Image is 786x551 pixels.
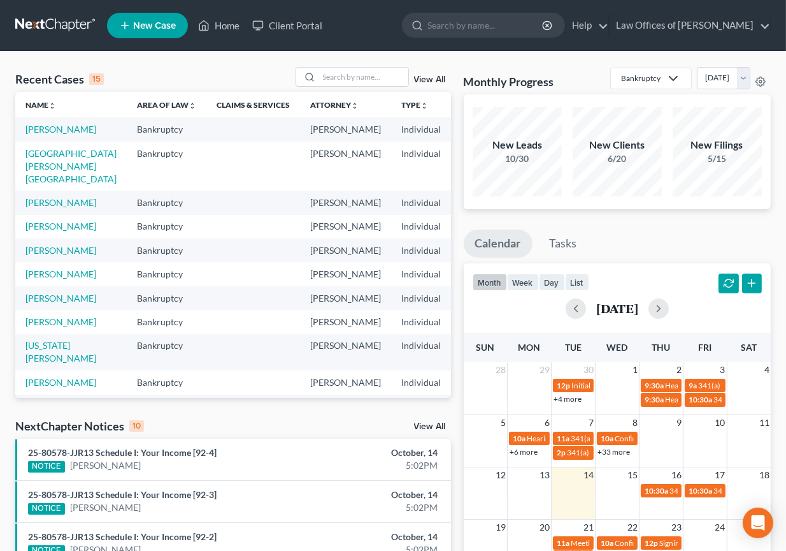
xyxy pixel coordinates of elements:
td: Bankruptcy [127,334,206,371]
span: Meeting of Creditors for [PERSON_NAME] [571,538,712,548]
td: [PERSON_NAME] [300,286,391,310]
span: 30 [582,362,595,378]
div: NOTICE [28,503,65,515]
span: 5 [499,415,507,430]
td: [PERSON_NAME] [300,262,391,286]
span: 13 [538,467,551,483]
span: 10a [513,434,525,443]
td: Bankruptcy [127,215,206,239]
span: 14 [582,467,595,483]
div: 6/20 [573,152,662,165]
a: View All [414,75,446,84]
i: unfold_more [48,102,56,110]
a: [PERSON_NAME] [25,197,96,208]
span: 16 [670,467,683,483]
span: Wed [606,342,627,353]
td: [PERSON_NAME] [300,117,391,141]
div: 10 [129,420,144,432]
td: Individual [391,395,451,418]
span: Sun [476,342,494,353]
td: Individual [391,286,451,310]
span: New Case [133,21,176,31]
div: Bankruptcy [621,73,661,84]
span: Confirmation hearing for [PERSON_NAME] [615,538,759,548]
td: Individual [391,142,451,191]
span: Initial Client Meeting Date for [PERSON_NAME] [571,381,730,390]
div: New Clients [573,138,662,152]
div: October, 14 [310,446,438,459]
span: 10a [601,538,613,548]
td: Bankruptcy [127,310,206,334]
a: [PERSON_NAME] [25,245,96,256]
span: 6 [543,415,551,430]
a: Help [566,14,608,37]
span: 10 [714,415,727,430]
span: 9:30a [645,381,664,390]
span: Hearing for [PERSON_NAME] [527,434,626,443]
div: NOTICE [28,461,65,473]
a: +4 more [554,394,582,404]
div: New Leads [473,138,562,152]
th: Claims & Services [206,92,300,117]
a: +33 more [597,447,630,457]
div: New Filings [673,138,762,152]
i: unfold_more [189,102,196,110]
div: Open Intercom Messenger [743,508,773,538]
a: Nameunfold_more [25,100,56,110]
span: 22 [626,520,639,535]
td: [PERSON_NAME] [300,310,391,334]
span: Mon [518,342,540,353]
a: [PERSON_NAME] [25,124,96,135]
a: [PERSON_NAME] [25,221,96,231]
span: 9a [689,381,697,390]
a: [PERSON_NAME] [70,459,141,472]
span: 29 [538,362,551,378]
div: 10/30 [473,152,562,165]
span: Thu [652,342,670,353]
td: [PERSON_NAME] [300,215,391,239]
td: Bankruptcy [127,262,206,286]
a: [US_STATE][PERSON_NAME] [25,340,96,364]
td: Individual [391,371,451,394]
a: [PERSON_NAME] [70,501,141,514]
a: +6 more [510,447,538,457]
span: 20 [538,520,551,535]
td: [PERSON_NAME] [300,142,391,191]
td: [PERSON_NAME] [300,371,391,394]
button: list [565,274,589,291]
span: 341(a) meeting for [PERSON_NAME] [567,448,690,457]
span: 9:30a [645,395,664,404]
a: View All [414,422,446,431]
span: 11 [758,415,771,430]
a: Home [192,14,246,37]
span: 4 [763,362,771,378]
span: Fri [698,342,711,353]
span: 21 [582,520,595,535]
a: Area of Lawunfold_more [137,100,196,110]
td: Bankruptcy [127,142,206,191]
div: October, 14 [310,489,438,501]
td: [PERSON_NAME] [300,191,391,214]
span: 15 [626,467,639,483]
div: 5:02PM [310,459,438,472]
a: [PERSON_NAME] [25,268,96,279]
span: 24 [714,520,727,535]
a: 25-80578-JJR13 Schedule I: Your Income [92-2] [28,531,217,542]
td: [PERSON_NAME] [300,334,391,371]
td: Bankruptcy [127,395,206,418]
a: 25-80578-JJR13 Schedule I: Your Income [92-3] [28,489,217,500]
span: 8 [631,415,639,430]
div: October, 14 [310,531,438,543]
span: Hearing for [PERSON_NAME] [665,381,764,390]
a: 25-80578-JJR13 Schedule I: Your Income [92-4] [28,447,217,458]
div: 5:02PM [310,501,438,514]
span: 10a [601,434,613,443]
span: 28 [494,362,507,378]
span: 2p [557,448,566,457]
td: Individual [391,215,451,239]
span: 9 [675,415,683,430]
span: 17 [714,467,727,483]
a: [PERSON_NAME] [25,316,96,327]
i: unfold_more [420,102,428,110]
td: Individual [391,117,451,141]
